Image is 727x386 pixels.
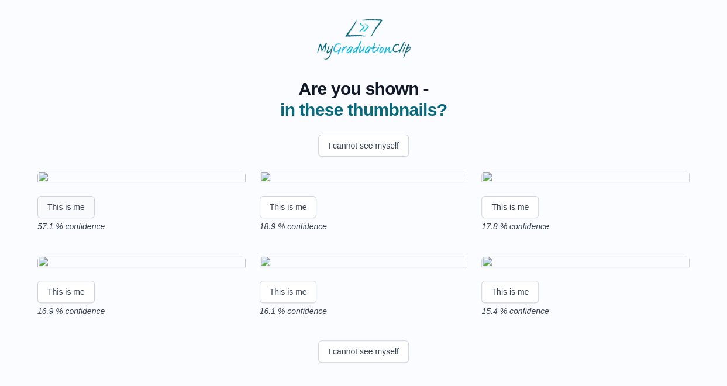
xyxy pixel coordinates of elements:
[37,220,246,232] p: 57.1 % confidence
[481,171,690,187] img: 234fcb031e86a3dd8301b019d419aef0c514e533.gif
[37,281,95,303] button: This is me
[260,281,317,303] button: This is me
[318,135,409,157] button: I cannot see myself
[37,171,246,187] img: 5d406724bd33dae3ca24c28eb4be11205d07679e.gif
[37,256,246,271] img: 26bb61cb773789c3f8c67054a0197f3f1fc7f94d.gif
[260,220,468,232] p: 18.9 % confidence
[481,305,690,317] p: 15.4 % confidence
[260,256,468,271] img: 178086255597a34a26fe6117729f49b8525d9bea.gif
[260,196,317,218] button: This is me
[260,171,468,187] img: 9a1e85b8afdf45f5e569864b8705fcb9ded5aebb.gif
[481,281,539,303] button: This is me
[37,196,95,218] button: This is me
[481,196,539,218] button: This is me
[280,100,447,119] span: in these thumbnails?
[260,305,468,317] p: 16.1 % confidence
[317,19,411,60] img: MyGraduationClip
[481,220,690,232] p: 17.8 % confidence
[318,340,409,363] button: I cannot see myself
[37,305,246,317] p: 16.9 % confidence
[481,256,690,271] img: aa6e1c2215cf527f69953b03b5d22402171db526.gif
[280,78,447,99] span: Are you shown -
